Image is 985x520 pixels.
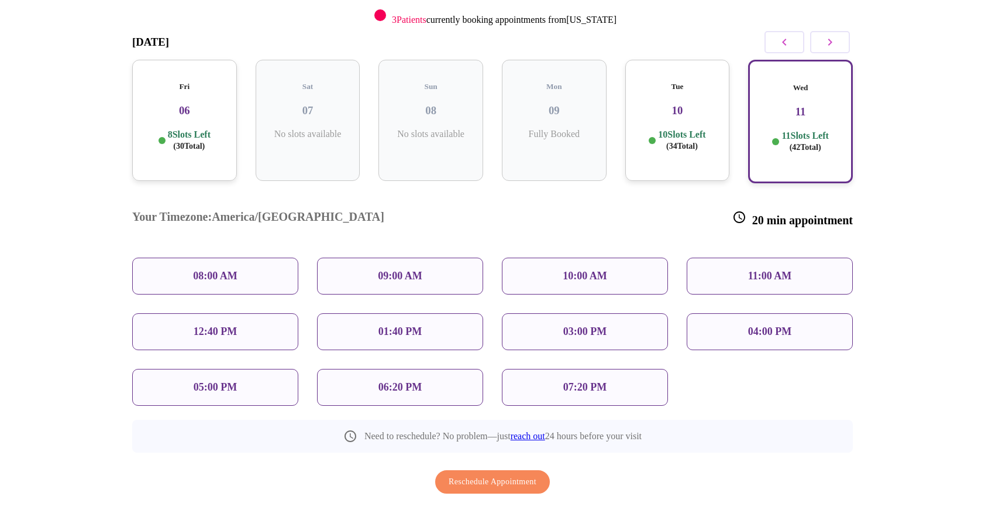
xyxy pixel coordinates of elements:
[435,470,550,494] button: Reschedule Appointment
[364,431,642,442] p: Need to reschedule? No problem—just 24 hours before your visit
[142,104,228,117] h3: 06
[666,142,698,150] span: ( 34 Total)
[132,36,169,49] h3: [DATE]
[173,142,205,150] span: ( 30 Total)
[759,105,842,118] h3: 11
[388,82,474,91] h5: Sun
[388,104,474,117] h3: 08
[265,129,351,139] p: No slots available
[392,15,426,25] span: 3 Patients
[635,82,721,91] h5: Tue
[193,270,237,282] p: 08:00 AM
[563,381,607,394] p: 07:20 PM
[635,104,721,117] h3: 10
[511,129,597,139] p: Fully Booked
[658,129,705,152] p: 10 Slots Left
[748,270,792,282] p: 11:00 AM
[265,104,351,117] h3: 07
[563,326,607,338] p: 03:00 PM
[790,143,821,152] span: ( 42 Total)
[449,475,536,490] span: Reschedule Appointment
[511,104,597,117] h3: 09
[511,431,545,441] a: reach out
[781,130,828,153] p: 11 Slots Left
[168,129,211,152] p: 8 Slots Left
[378,381,422,394] p: 06:20 PM
[378,326,422,338] p: 01:40 PM
[748,326,791,338] p: 04:00 PM
[194,381,237,394] p: 05:00 PM
[732,210,853,227] h3: 20 min appointment
[378,270,422,282] p: 09:00 AM
[563,270,607,282] p: 10:00 AM
[265,82,351,91] h5: Sat
[388,129,474,139] p: No slots available
[511,82,597,91] h5: Mon
[132,210,384,227] h3: Your Timezone: America/[GEOGRAPHIC_DATA]
[142,82,228,91] h5: Fri
[392,15,617,25] p: currently booking appointments from [US_STATE]
[194,326,237,338] p: 12:40 PM
[759,83,842,93] h5: Wed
